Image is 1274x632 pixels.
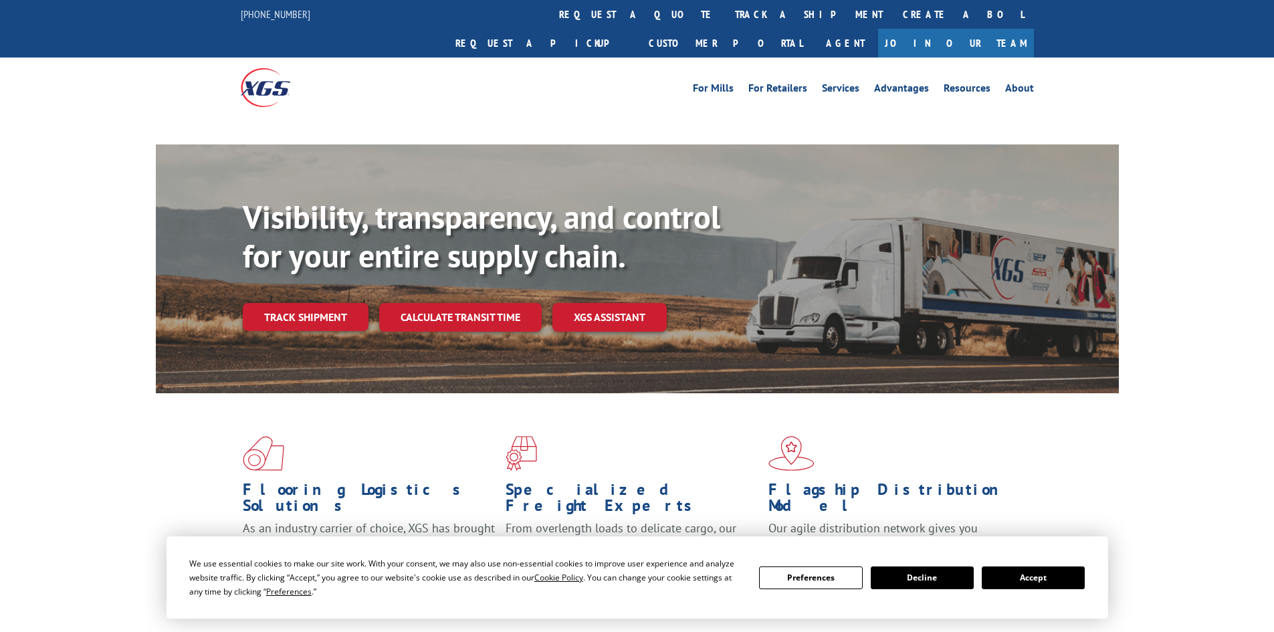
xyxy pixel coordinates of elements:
h1: Specialized Freight Experts [506,482,758,520]
h1: Flooring Logistics Solutions [243,482,496,520]
img: xgs-icon-total-supply-chain-intelligence-red [243,436,284,471]
button: Accept [982,566,1085,589]
h1: Flagship Distribution Model [768,482,1021,520]
b: Visibility, transparency, and control for your entire supply chain. [243,196,720,276]
span: Cookie Policy [534,572,583,583]
a: [PHONE_NUMBER] [241,7,310,21]
img: xgs-icon-focused-on-flooring-red [506,436,537,471]
span: As an industry carrier of choice, XGS has brought innovation and dedication to flooring logistics... [243,520,495,568]
a: For Retailers [748,83,807,98]
div: Cookie Consent Prompt [167,536,1108,619]
a: Agent [813,29,878,58]
div: We use essential cookies to make our site work. With your consent, we may also use non-essential ... [189,556,743,599]
a: About [1005,83,1034,98]
a: Join Our Team [878,29,1034,58]
button: Preferences [759,566,862,589]
a: Track shipment [243,303,368,331]
a: Services [822,83,859,98]
a: For Mills [693,83,734,98]
a: Request a pickup [445,29,639,58]
span: Our agile distribution network gives you nationwide inventory management on demand. [768,520,1015,552]
a: Resources [944,83,990,98]
a: Calculate transit time [379,303,542,332]
a: Customer Portal [639,29,813,58]
img: xgs-icon-flagship-distribution-model-red [768,436,815,471]
p: From overlength loads to delicate cargo, our experienced staff knows the best way to move your fr... [506,520,758,580]
a: Advantages [874,83,929,98]
button: Decline [871,566,974,589]
span: Preferences [266,586,312,597]
a: XGS ASSISTANT [552,303,667,332]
